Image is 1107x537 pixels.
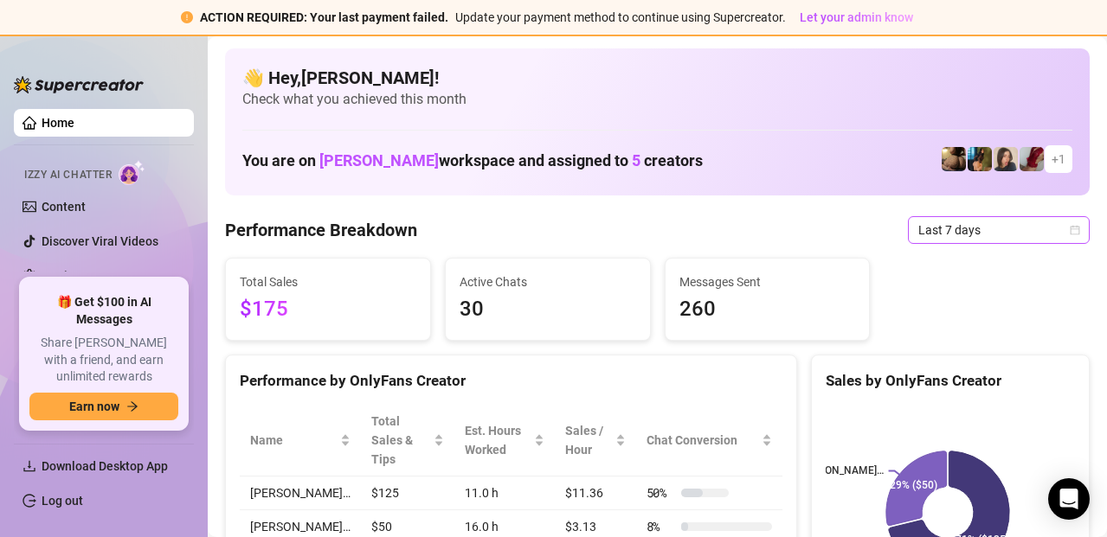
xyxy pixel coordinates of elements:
[942,147,966,171] img: Peachy
[636,405,782,476] th: Chat Conversion
[225,218,417,242] h4: Performance Breakdown
[242,151,703,170] h1: You are on workspace and assigned to creators
[240,272,416,291] span: Total Sales
[460,272,636,291] span: Active Chats
[793,7,920,28] button: Let your admin know
[454,476,555,510] td: 11.0 h
[242,66,1072,90] h4: 👋 Hey, [PERSON_NAME] !
[1052,150,1065,169] span: + 1
[647,431,758,450] span: Chat Conversion
[679,293,856,326] span: 260
[800,10,913,24] span: Let your admin know
[555,476,635,510] td: $11.36
[460,293,636,326] span: 30
[319,151,439,169] span: [PERSON_NAME]
[361,405,454,476] th: Total Sales & Tips
[200,10,448,24] strong: ACTION REQUIRED: Your last payment failed.
[555,405,635,476] th: Sales / Hour
[240,405,361,476] th: Name
[647,483,674,502] span: 50 %
[29,294,178,328] span: 🎁 Get $100 in AI Messages
[994,147,1018,171] img: Nina
[42,494,83,508] a: Log out
[69,400,119,413] span: Earn now
[42,200,86,214] a: Content
[42,116,74,130] a: Home
[240,293,416,326] span: $175
[181,11,193,23] span: exclamation-circle
[29,335,178,386] span: Share [PERSON_NAME] with a friend, and earn unlimited rewards
[29,393,178,420] button: Earn nowarrow-right
[23,459,36,473] span: download
[42,234,158,248] a: Discover Viral Videos
[42,269,87,283] a: Settings
[250,431,337,450] span: Name
[24,167,112,183] span: Izzy AI Chatter
[1048,478,1090,520] div: Open Intercom Messenger
[126,400,138,412] span: arrow-right
[465,421,531,459] div: Est. Hours Worked
[240,476,361,510] td: [PERSON_NAME]…
[968,147,992,171] img: Milly
[14,76,144,93] img: logo-BBDzfeDw.svg
[679,272,856,291] span: Messages Sent
[918,217,1079,243] span: Last 7 days
[565,421,611,459] span: Sales / Hour
[826,369,1075,393] div: Sales by OnlyFans Creator
[240,369,782,393] div: Performance by OnlyFans Creator
[647,517,674,536] span: 8 %
[371,412,430,469] span: Total Sales & Tips
[632,151,640,169] span: 5
[42,459,168,473] span: Download Desktop App
[796,465,883,477] text: [PERSON_NAME]…
[455,10,786,24] span: Update your payment method to continue using Supercreator.
[1070,225,1080,235] span: calendar
[242,90,1072,109] span: Check what you achieved this month
[1020,147,1044,171] img: Esme
[361,476,454,510] td: $125
[119,160,145,185] img: AI Chatter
